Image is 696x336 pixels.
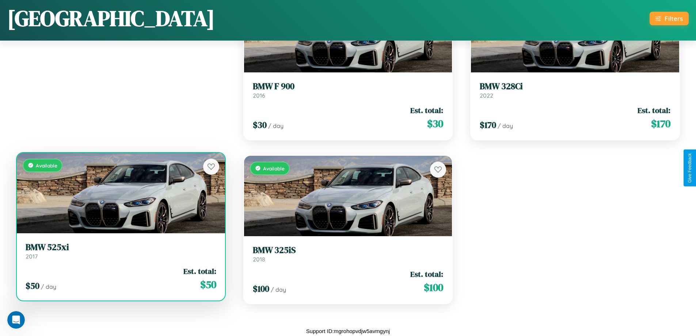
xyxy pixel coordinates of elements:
h3: BMW 325iS [253,245,444,256]
span: 2018 [253,256,265,263]
span: 2022 [480,92,493,99]
span: / day [271,286,286,293]
span: $ 30 [427,116,443,131]
a: BMW 325iS2018 [253,245,444,263]
button: Filters [650,12,689,25]
a: BMW 525xi2017 [26,242,216,260]
span: $ 30 [253,119,267,131]
span: Available [36,162,57,169]
span: 2017 [26,253,38,260]
span: $ 170 [480,119,496,131]
span: $ 50 [200,277,216,292]
a: BMW 328Ci2022 [480,81,670,99]
h3: BMW 328Ci [480,81,670,92]
span: $ 100 [253,283,269,295]
div: Give Feedback [687,153,692,183]
h1: [GEOGRAPHIC_DATA] [7,3,215,33]
span: Est. total: [638,105,670,116]
p: Support ID: mgrohopvdjw5avmgynj [306,326,390,336]
span: $ 100 [424,280,443,295]
h3: BMW F 900 [253,81,444,92]
h3: BMW 525xi [26,242,216,253]
span: Est. total: [183,266,216,276]
span: Est. total: [410,269,443,279]
span: 2016 [253,92,265,99]
span: / day [41,283,56,290]
span: Available [263,165,285,171]
iframe: Intercom live chat [7,311,25,329]
span: Est. total: [410,105,443,116]
span: / day [498,122,513,129]
span: / day [268,122,284,129]
div: Filters [665,15,683,22]
span: $ 170 [651,116,670,131]
span: $ 50 [26,280,39,292]
a: BMW F 9002016 [253,81,444,99]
